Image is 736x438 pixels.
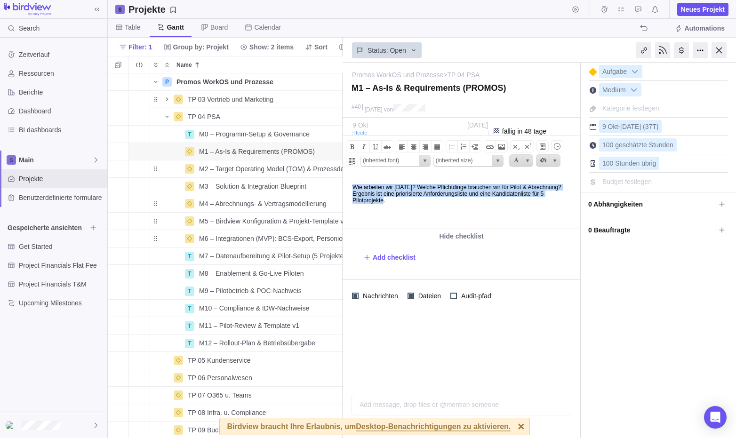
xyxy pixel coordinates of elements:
div: #40 [352,104,361,110]
span: [DATE] [467,121,488,129]
span: M12 – Rollout‑Plan & Betriebsübergabe [199,338,315,348]
span: Main [19,155,92,165]
div: M2 – Target Operating Model (TOM) & Prozessdesign [195,160,460,177]
span: Berichte [19,88,104,97]
div: Trouble indication [129,387,150,404]
span: Search [19,24,40,33]
span: TP 07 O365 u. Teams [188,390,252,400]
a: Bold [346,140,358,152]
span: Notifications [648,3,662,16]
a: Promos WorkOS und Prozesse [352,70,443,80]
a: Center text [408,140,420,152]
span: Benutzerdefinierte formulare [19,193,104,202]
span: The action will be undone: renaming the activity [637,22,650,35]
span: Get Started [19,242,104,251]
div: M10 – Compliance & IDW‑Nachweise [195,300,460,317]
div: M4 – Abrechnungs- & Vertragsmodellierung [195,195,460,212]
div: M7 – Datenaufbereitung & Pilot‑Setup (5 Projekte) [195,247,460,264]
a: Strikethrough [381,140,393,152]
span: Aufgabe [600,65,630,79]
a: Align text right [419,140,432,152]
div: Trouble indication [129,213,150,230]
div: Abrechnung [674,42,689,58]
div: Copy link [636,42,651,58]
span: von [384,106,393,113]
a: Insert time [551,140,563,152]
span: Board [210,23,228,32]
div: Name [150,73,461,91]
span: Status: Open [368,46,406,55]
span: - [618,123,620,130]
a: Insert ordered list [457,140,470,152]
a: Align text left [396,140,408,152]
div: P [162,77,172,87]
a: Indent [469,140,481,152]
span: 100 geschätzte Stunden [602,141,673,149]
span: M6 – Integrationen (MVP): BCS‑Export, Personio‑Sync, Azure DevOps [199,234,406,243]
span: Meine aufgaben [615,3,628,16]
span: Medium [600,84,629,97]
span: select [494,157,502,165]
div: TP 06 Personalwesen [184,369,460,386]
span: Budget festlegen [602,178,652,185]
span: M0 – Programm-Setup & Governance [199,129,310,139]
div: Name [150,108,461,126]
div: Trouble indication [129,230,150,247]
span: Add checklist [363,251,416,264]
span: Calendar [254,23,281,32]
span: Show: 2 items [236,40,297,54]
span: M1 – As‑Is & Requirements (PROMOS) [199,147,315,156]
div: TP 05 Kundenservice [184,352,460,369]
a: TP 04 PSA [447,70,480,80]
div: Name [150,247,461,265]
div: TP 04 PSA [184,108,460,125]
a: Subscript [510,140,522,152]
div: Trouble indication [129,126,150,143]
span: Genehmigungsanfragen [632,3,645,16]
span: 0 Beauftragte [588,222,715,238]
div: Trouble indication [129,404,150,422]
div: Trouble indication [129,265,150,282]
div: Trouble indication [129,352,150,369]
span: M11 – Pilot‑Review & Template v1 [199,321,299,330]
span: [DATE] [365,106,383,113]
a: Underline [369,140,382,152]
div: T [185,252,194,261]
span: M8 – Enablement & Go‑Live Piloten [199,269,304,278]
div: Trouble indication [129,247,150,265]
span: M4 – Abrechnungs- & Vertragsmodellierung [199,199,327,208]
div: Weitere Aktionen [693,42,708,58]
span: TP 03 Vertrieb und Marketing [188,95,273,104]
div: T [185,321,194,331]
span: Filter: 1 [128,42,152,52]
span: Sort [301,40,331,54]
div: Hide checklist [343,229,580,243]
span: Start timer [569,3,582,16]
div: Trouble indication [129,108,150,126]
div: Name [150,265,461,282]
span: > [443,70,447,80]
div: T [185,339,194,348]
div: Name [150,91,461,108]
div: T [185,304,194,313]
a: Superscript [522,140,534,152]
span: BI dashboards [19,125,104,135]
a: Meine aufgaben [615,7,628,15]
div: Trouble indication [129,334,150,352]
div: Open Intercom Messenger [704,406,727,429]
span: (37T) [643,123,658,130]
div: Name [150,300,461,317]
span: Table [125,23,140,32]
div: Name [150,213,461,230]
div: Das ist ein Meilenstein [589,68,597,76]
span: Ressourcen [19,69,104,78]
span: Sort [314,42,328,52]
div: M6 – Integrationen (MVP): BCS‑Export, Personio‑Sync, Azure DevOps [195,230,460,247]
span: Add checklist [373,253,416,262]
span: select [421,157,429,165]
a: Italic [358,140,370,152]
div: M12 – Rollout‑Plan & Betriebsübergabe [195,334,460,351]
span: Aktuelles Layout und Filter als Anzeige speichern [125,3,181,16]
div: M11 – Pilot‑Review & Template v1 [195,317,460,334]
span: Projekte [19,174,104,183]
